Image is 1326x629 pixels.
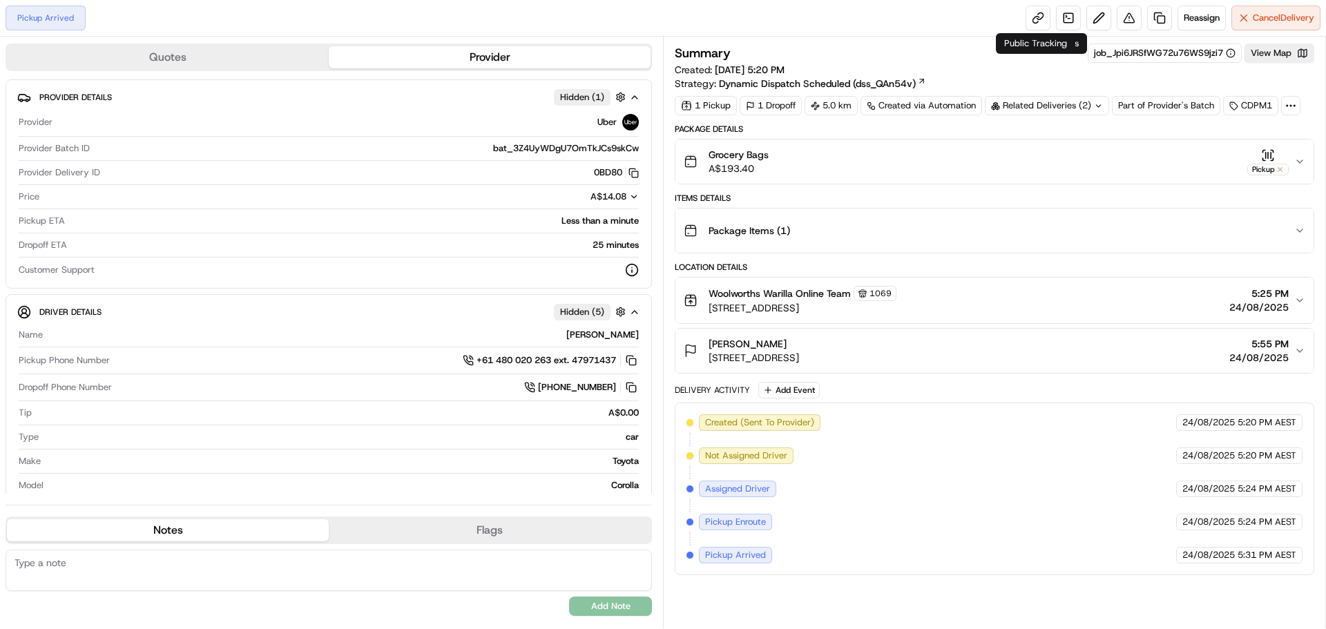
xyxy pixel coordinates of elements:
[1182,416,1235,429] span: 24/08/2025
[19,142,90,155] span: Provider Batch ID
[675,77,926,90] div: Strategy:
[709,162,769,175] span: A$193.40
[1182,483,1235,495] span: 24/08/2025
[622,114,639,130] img: uber-new-logo.jpeg
[705,416,814,429] span: Created (Sent To Provider)
[709,287,851,300] span: Woolworths Warilla Online Team
[740,96,802,115] div: 1 Dropoff
[48,329,639,341] div: [PERSON_NAME]
[805,96,858,115] div: 5.0 km
[675,47,731,59] h3: Summary
[675,209,1314,253] button: Package Items (1)
[19,407,32,419] span: Tip
[675,96,737,115] div: 1 Pickup
[709,337,787,351] span: [PERSON_NAME]
[1229,337,1289,351] span: 5:55 PM
[46,455,639,467] div: Toyota
[19,166,100,179] span: Provider Delivery ID
[1229,287,1289,300] span: 5:25 PM
[1245,43,1314,63] button: View Map
[1231,6,1320,30] button: CancelDelivery
[675,63,785,77] span: Created:
[709,301,896,315] span: [STREET_ADDRESS]
[17,86,640,108] button: Provider DetailsHidden (1)
[19,381,112,394] span: Dropoff Phone Number
[19,431,39,443] span: Type
[709,148,769,162] span: Grocery Bags
[44,431,639,443] div: car
[675,329,1314,373] button: [PERSON_NAME][STREET_ADDRESS]5:55 PM24/08/2025
[1238,549,1296,561] span: 5:31 PM AEST
[1247,148,1289,175] button: Pickup
[19,264,95,276] span: Customer Support
[17,300,640,323] button: Driver DetailsHidden (5)
[715,64,785,76] span: [DATE] 5:20 PM
[590,191,626,202] span: A$14.08
[861,96,982,115] a: Created via Automation
[1184,12,1220,24] span: Reassign
[709,224,790,238] span: Package Items ( 1 )
[538,381,616,394] span: [PHONE_NUMBER]
[594,166,639,179] button: 0BD80
[1238,449,1296,462] span: 5:20 PM AEST
[1182,516,1235,528] span: 24/08/2025
[996,33,1075,54] div: Public Tracking
[19,191,39,203] span: Price
[517,191,639,203] button: A$14.08
[1229,351,1289,365] span: 24/08/2025
[477,354,616,367] span: +61 480 020 263 ext. 47971437
[675,193,1314,204] div: Items Details
[1182,449,1235,462] span: 24/08/2025
[19,479,44,492] span: Model
[329,519,651,541] button: Flags
[39,307,102,318] span: Driver Details
[675,124,1314,135] div: Package Details
[39,92,112,103] span: Provider Details
[675,385,750,396] div: Delivery Activity
[19,215,65,227] span: Pickup ETA
[1182,549,1235,561] span: 24/08/2025
[554,303,629,320] button: Hidden (5)
[37,407,639,419] div: A$0.00
[705,549,766,561] span: Pickup Arrived
[705,516,766,528] span: Pickup Enroute
[985,96,1109,115] div: Related Deliveries (2)
[1238,516,1296,528] span: 5:24 PM AEST
[19,354,110,367] span: Pickup Phone Number
[1253,12,1314,24] span: Cancel Delivery
[1229,300,1289,314] span: 24/08/2025
[73,239,639,251] div: 25 minutes
[709,351,799,365] span: [STREET_ADDRESS]
[49,479,639,492] div: Corolla
[597,116,617,128] span: Uber
[329,46,651,68] button: Provider
[1223,96,1278,115] div: CDPM1
[675,262,1314,273] div: Location Details
[19,116,52,128] span: Provider
[19,239,67,251] span: Dropoff ETA
[869,288,892,299] span: 1069
[19,455,41,467] span: Make
[719,77,916,90] span: Dynamic Dispatch Scheduled (dss_QAn54v)
[7,519,329,541] button: Notes
[554,88,629,106] button: Hidden (1)
[463,353,639,368] a: +61 480 020 263 ext. 47971437
[705,483,770,495] span: Assigned Driver
[1094,47,1236,59] button: job_Jpi6JRSfWG72u76WS9jzi7
[524,380,639,395] a: [PHONE_NUMBER]
[1247,164,1289,175] div: Pickup
[493,142,639,155] span: bat_3Z4UyWDgU7OmTkJCs9skCw
[758,382,820,398] button: Add Event
[675,139,1314,184] button: Grocery BagsA$193.40Pickup
[19,329,43,341] span: Name
[1178,6,1226,30] button: Reassign
[70,215,639,227] div: Less than a minute
[1238,416,1296,429] span: 5:20 PM AEST
[1238,483,1296,495] span: 5:24 PM AEST
[7,46,329,68] button: Quotes
[705,449,787,462] span: Not Assigned Driver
